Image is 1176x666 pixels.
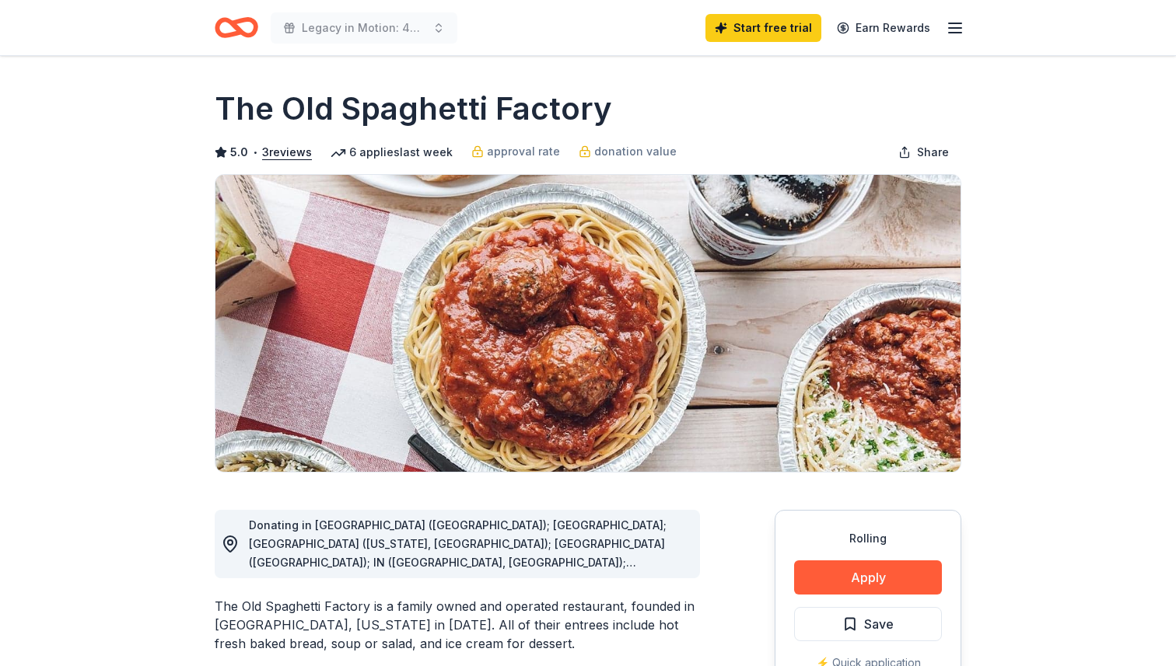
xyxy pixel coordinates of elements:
button: Apply [794,560,942,595]
span: 5.0 [230,143,248,162]
button: Legacy in Motion: 40 Women Over 40 Owning their Story [271,12,457,44]
a: Start free trial [705,14,821,42]
span: approval rate [487,142,560,161]
a: Earn Rewards [828,14,940,42]
a: Home [215,9,258,46]
div: Rolling [794,529,942,548]
div: 6 applies last week [331,143,453,162]
span: Share [917,143,949,162]
button: Share [886,137,961,168]
div: The Old Spaghetti Factory is a family owned and operated restaurant, founded in [GEOGRAPHIC_DATA]... [215,597,700,653]
span: Legacy in Motion: 40 Women Over 40 Owning their Story [302,19,426,37]
span: donation value [594,142,677,161]
span: Save [864,614,894,634]
button: 3reviews [262,143,312,162]
a: donation value [579,142,677,161]
a: approval rate [471,142,560,161]
span: • [253,146,258,159]
h1: The Old Spaghetti Factory [215,87,612,131]
button: Save [794,607,942,641]
img: Image for The Old Spaghetti Factory [215,175,961,472]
